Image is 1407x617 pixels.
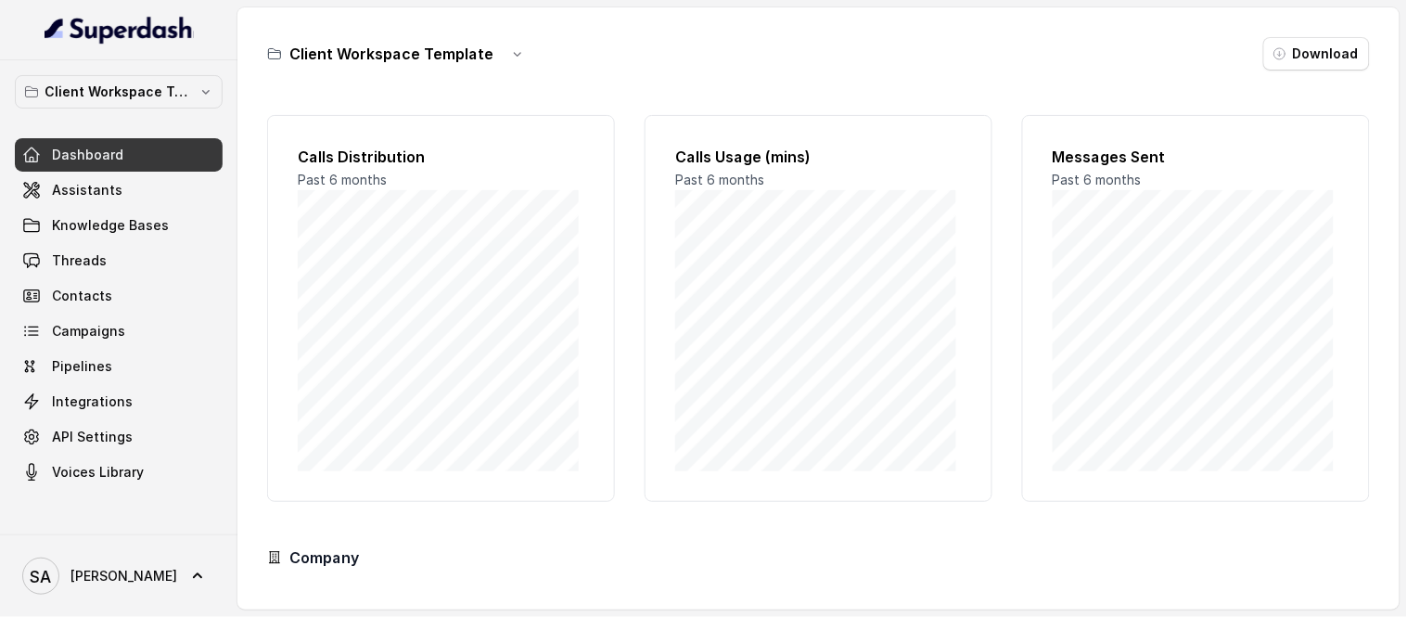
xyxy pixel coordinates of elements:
[52,251,107,270] span: Threads
[15,75,223,109] button: Client Workspace Template
[52,181,122,199] span: Assistants
[52,392,133,411] span: Integrations
[45,15,194,45] img: light.svg
[45,81,193,103] p: Client Workspace Template
[52,322,125,341] span: Campaigns
[675,172,764,187] span: Past 6 months
[675,146,962,168] h2: Calls Usage (mins)
[289,43,493,65] h3: Client Workspace Template
[52,146,123,164] span: Dashboard
[70,567,177,585] span: [PERSON_NAME]
[1263,37,1370,71] button: Download
[15,456,223,489] a: Voices Library
[298,172,387,187] span: Past 6 months
[15,209,223,242] a: Knowledge Bases
[52,287,112,305] span: Contacts
[289,546,359,569] h3: Company
[15,244,223,277] a: Threads
[52,357,112,376] span: Pipelines
[15,279,223,313] a: Contacts
[15,420,223,454] a: API Settings
[1053,146,1339,168] h2: Messages Sent
[15,550,223,602] a: [PERSON_NAME]
[15,350,223,383] a: Pipelines
[15,174,223,207] a: Assistants
[1053,172,1142,187] span: Past 6 months
[52,428,133,446] span: API Settings
[15,138,223,172] a: Dashboard
[298,146,584,168] h2: Calls Distribution
[15,315,223,348] a: Campaigns
[52,216,169,235] span: Knowledge Bases
[52,463,144,482] span: Voices Library
[15,385,223,418] a: Integrations
[31,567,52,586] text: SA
